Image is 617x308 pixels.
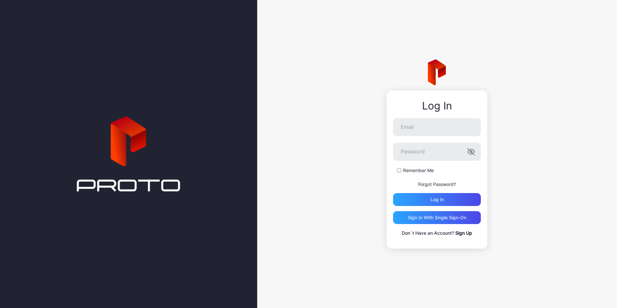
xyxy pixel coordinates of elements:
[408,215,466,220] div: Sign in With Single Sign-On
[393,100,481,112] div: Log In
[393,193,481,206] button: Log in
[467,148,475,156] button: Password
[393,143,481,161] input: Password
[393,211,481,224] button: Sign in With Single Sign-On
[418,181,456,187] a: Forgot Password?
[403,167,434,174] label: Remember Me
[455,230,472,236] a: Sign Up
[393,118,481,136] input: Email
[393,229,481,237] p: Don`t Have an Account?
[430,197,444,202] div: Log in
